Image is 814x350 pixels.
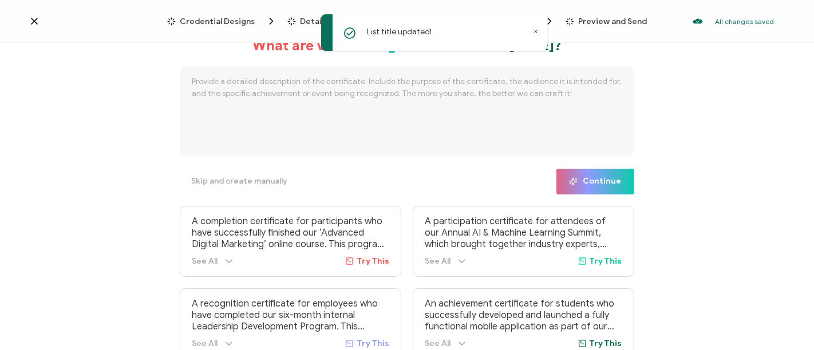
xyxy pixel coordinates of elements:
h1: What are we creating a certificate for [DATE]? [252,37,562,54]
span: See All [192,256,218,266]
span: Preview and Send [579,17,647,26]
button: Skip and create manually [180,169,299,194]
p: A completion certificate for participants who have successfully finished our ‘Advanced Digital Ma... [192,216,389,250]
span: Skip and create manually [191,177,287,185]
p: A participation certificate for attendees of our Annual AI & Machine Learning Summit, which broug... [425,216,622,250]
span: See All [192,339,218,348]
iframe: Chat Widget [757,295,814,350]
span: Details [301,17,328,26]
div: Breadcrumb [167,15,647,27]
span: Continue [569,177,622,186]
span: See All [425,256,451,266]
span: Preview and Send [566,17,647,26]
button: Continue [556,169,634,194]
span: Details [287,15,350,27]
span: See All [425,339,451,348]
p: An achievement certificate for students who successfully developed and launched a fully functiona... [425,298,622,332]
p: All changes saved [715,17,774,26]
span: Try This [590,339,622,348]
span: Credential Designs [180,17,255,26]
span: Try This [357,339,389,348]
span: Credential Designs [167,15,277,27]
span: Try This [357,256,389,266]
p: List title updated! [367,26,432,38]
span: Try This [590,256,622,266]
p: A recognition certificate for employees who have completed our six-month internal Leadership Deve... [192,298,389,332]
